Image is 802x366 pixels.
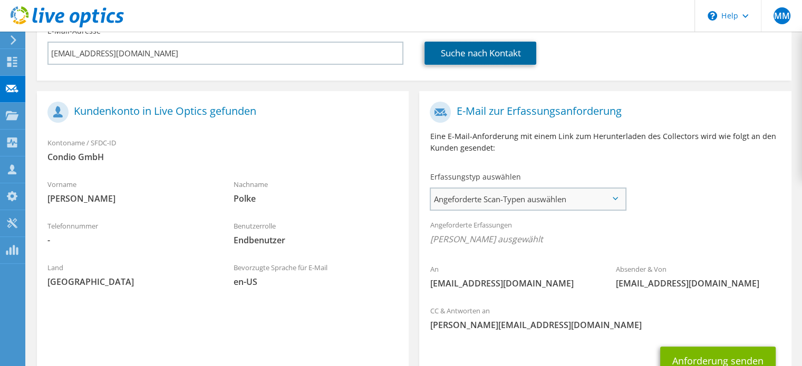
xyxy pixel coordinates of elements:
[47,193,212,204] span: [PERSON_NAME]
[605,258,791,294] div: Absender & Von
[430,131,780,154] p: Eine E-Mail-Anforderung mit einem Link zum Herunterladen des Collectors wird wie folgt an den Kun...
[223,256,409,293] div: Bevorzugte Sprache für E-Mail
[37,215,223,251] div: Telefonnummer
[431,189,625,210] span: Angeforderte Scan-Typen auswählen
[37,132,409,168] div: Kontoname / SFDC-ID
[430,172,520,182] label: Erfassungstyp auswählen
[774,7,790,24] span: MM
[430,319,780,331] span: [PERSON_NAME][EMAIL_ADDRESS][DOMAIN_NAME]
[419,214,791,253] div: Angeforderte Erfassungen
[223,173,409,210] div: Nachname
[47,234,212,246] span: -
[419,300,791,336] div: CC & Antworten an
[37,256,223,293] div: Land
[419,258,605,294] div: An
[37,173,223,210] div: Vorname
[223,215,409,251] div: Benutzerrolle
[234,276,399,288] span: en-US
[47,276,212,288] span: [GEOGRAPHIC_DATA]
[234,193,399,204] span: Polke
[430,102,775,123] h1: E-Mail zur Erfassungsanforderung
[234,234,399,246] span: Endbenutzer
[616,278,781,289] span: [EMAIL_ADDRESS][DOMAIN_NAME]
[430,233,780,245] span: [PERSON_NAME] ausgewählt
[424,42,536,65] a: Suche nach Kontakt
[47,102,393,123] h1: Kundenkonto in Live Optics gefunden
[430,278,595,289] span: [EMAIL_ADDRESS][DOMAIN_NAME]
[708,11,717,21] svg: \n
[47,151,398,163] span: Condio GmbH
